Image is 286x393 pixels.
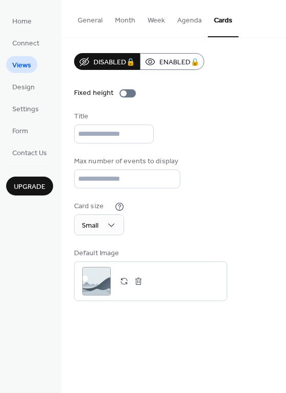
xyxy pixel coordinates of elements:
[12,16,32,27] span: Home
[82,219,99,233] span: Small
[6,122,34,139] a: Form
[12,148,47,159] span: Contact Us
[74,248,225,259] div: Default Image
[12,38,39,49] span: Connect
[6,12,38,29] a: Home
[6,144,53,161] a: Contact Us
[6,34,45,51] a: Connect
[6,100,45,117] a: Settings
[14,182,45,192] span: Upgrade
[6,56,37,73] a: Views
[12,60,31,71] span: Views
[6,78,41,95] a: Design
[6,177,53,195] button: Upgrade
[12,104,39,115] span: Settings
[74,156,178,167] div: Max number of events to display
[74,111,152,122] div: Title
[82,267,111,296] div: ;
[12,126,28,137] span: Form
[74,201,113,212] div: Card size
[74,88,113,99] div: Fixed height
[12,82,35,93] span: Design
